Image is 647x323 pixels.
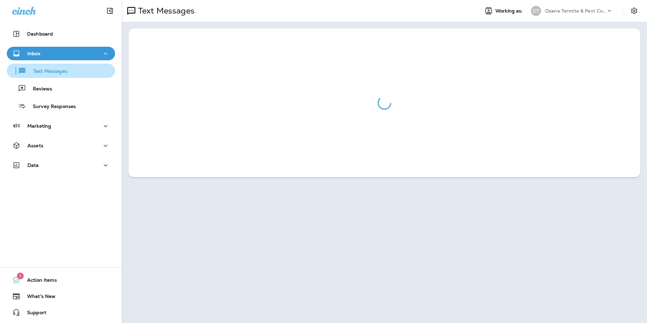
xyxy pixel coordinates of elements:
[27,123,51,129] p: Marketing
[7,273,115,287] button: 1Action Items
[7,119,115,133] button: Marketing
[20,294,55,302] span: What's New
[17,273,24,279] span: 1
[27,31,53,37] p: Dashboard
[26,86,52,92] p: Reviews
[20,310,46,318] span: Support
[7,81,115,95] button: Reviews
[26,68,67,75] p: Text Messages
[495,8,524,14] span: Working as:
[27,163,39,168] p: Data
[26,104,76,110] p: Survey Responses
[20,277,57,285] span: Action Items
[7,306,115,319] button: Support
[7,27,115,41] button: Dashboard
[7,47,115,60] button: Inbox
[27,143,43,148] p: Assets
[101,4,119,18] button: Collapse Sidebar
[531,6,541,16] div: OT
[7,139,115,152] button: Assets
[7,99,115,113] button: Survey Responses
[7,289,115,303] button: What's New
[7,64,115,78] button: Text Messages
[628,5,640,17] button: Settings
[27,51,40,56] p: Inbox
[7,158,115,172] button: Data
[545,8,606,14] p: Ozane Termite & Pest Control
[135,6,195,16] p: Text Messages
